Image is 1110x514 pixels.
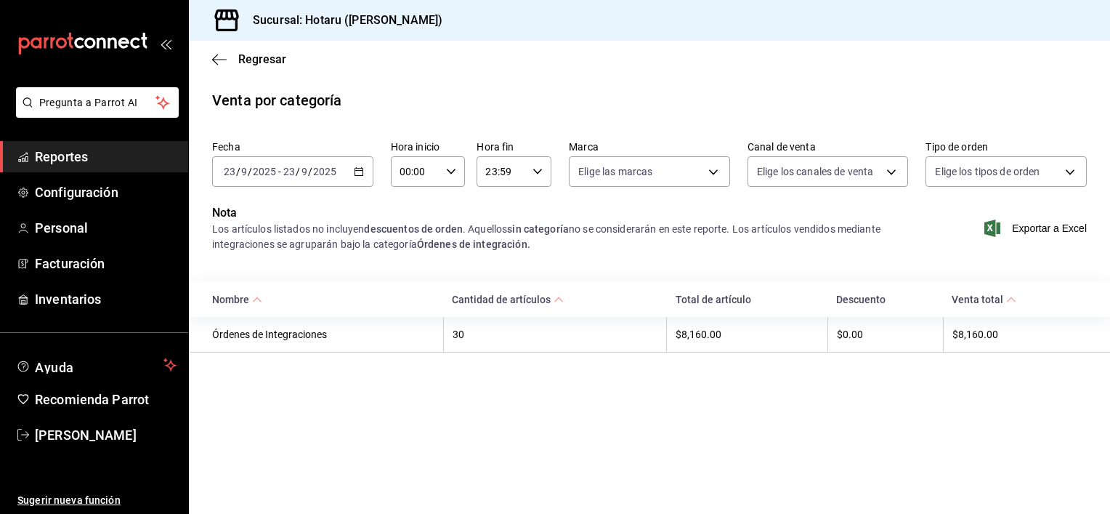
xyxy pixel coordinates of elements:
[212,89,342,111] div: Venta por categoría
[676,294,819,305] div: Total de artículo
[39,95,156,111] span: Pregunta a Parrot AI
[35,356,158,374] span: Ayuda
[160,38,171,49] button: open_drawer_menu
[212,294,249,305] div: Nombre
[952,294,1003,305] div: Venta total
[477,142,551,152] label: Hora fin
[757,164,873,179] span: Elige los canales de venta
[35,218,177,238] span: Personal
[308,166,312,177] span: /
[507,223,569,235] strong: sin categoría
[987,220,1087,237] button: Exportar a Excel
[952,294,1016,305] span: Venta total
[240,166,248,177] input: --
[35,254,177,273] span: Facturación
[212,294,262,305] span: Nombre
[296,166,300,177] span: /
[17,493,177,508] span: Sugerir nueva función
[35,182,177,202] span: Configuración
[952,329,1087,340] div: $8,160.00
[212,204,908,222] p: Nota
[212,222,908,252] div: Los artículos listados no incluyen . Aquellos no se considerarán en este reporte. Los artículos v...
[452,294,564,305] span: Cantidad de artículos
[35,390,177,409] span: Recomienda Parrot
[837,329,934,340] div: $0.00
[391,142,466,152] label: Hora inicio
[452,294,551,305] div: Cantidad de artículos
[925,142,1087,152] label: Tipo de orden
[35,425,177,445] span: [PERSON_NAME]
[278,166,281,177] span: -
[35,147,177,166] span: Reportes
[569,142,730,152] label: Marca
[241,12,442,29] h3: Sucursal: Hotaru ([PERSON_NAME])
[301,166,308,177] input: --
[364,223,463,235] strong: descuentos de orden
[223,166,236,177] input: --
[248,166,252,177] span: /
[16,87,179,118] button: Pregunta a Parrot AI
[453,329,658,340] div: 30
[836,294,934,305] div: Descuento
[312,166,337,177] input: ----
[212,52,286,66] button: Regresar
[212,329,434,340] div: Órdenes de Integraciones
[935,164,1040,179] span: Elige los tipos de orden
[252,166,277,177] input: ----
[283,166,296,177] input: --
[748,142,909,152] label: Canal de venta
[676,329,818,340] div: $8,160.00
[417,238,530,250] strong: Órdenes de integración.
[236,166,240,177] span: /
[238,52,286,66] span: Regresar
[212,142,373,152] label: Fecha
[578,164,652,179] span: Elige las marcas
[10,105,179,121] a: Pregunta a Parrot AI
[35,289,177,309] span: Inventarios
